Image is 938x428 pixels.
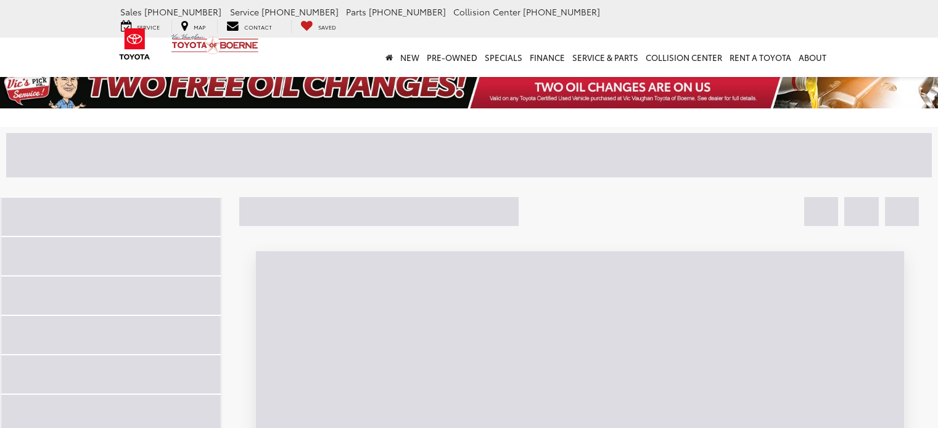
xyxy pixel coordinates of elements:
a: My Saved Vehicles [291,20,345,33]
a: Rent a Toyota [726,38,795,77]
a: About [795,38,830,77]
a: Collision Center [642,38,726,77]
span: [PHONE_NUMBER] [261,6,339,18]
a: Pre-Owned [423,38,481,77]
a: Service & Parts: Opens in a new tab [569,38,642,77]
img: Vic Vaughan Toyota of Boerne [171,33,259,55]
span: [PHONE_NUMBER] [144,6,221,18]
a: New [397,38,423,77]
span: Parts [346,6,366,18]
span: Map [194,23,205,31]
a: Contact [217,20,281,33]
a: Finance [526,38,569,77]
a: Service [112,20,169,33]
a: Specials [481,38,526,77]
span: [PHONE_NUMBER] [523,6,600,18]
span: [PHONE_NUMBER] [369,6,446,18]
span: Sales [120,6,142,18]
span: Service [137,23,160,31]
span: Contact [244,23,272,31]
span: Collision Center [453,6,520,18]
span: Service [230,6,259,18]
span: Saved [318,23,336,31]
a: Home [382,38,397,77]
img: Toyota [112,24,158,64]
a: Map [171,20,215,33]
